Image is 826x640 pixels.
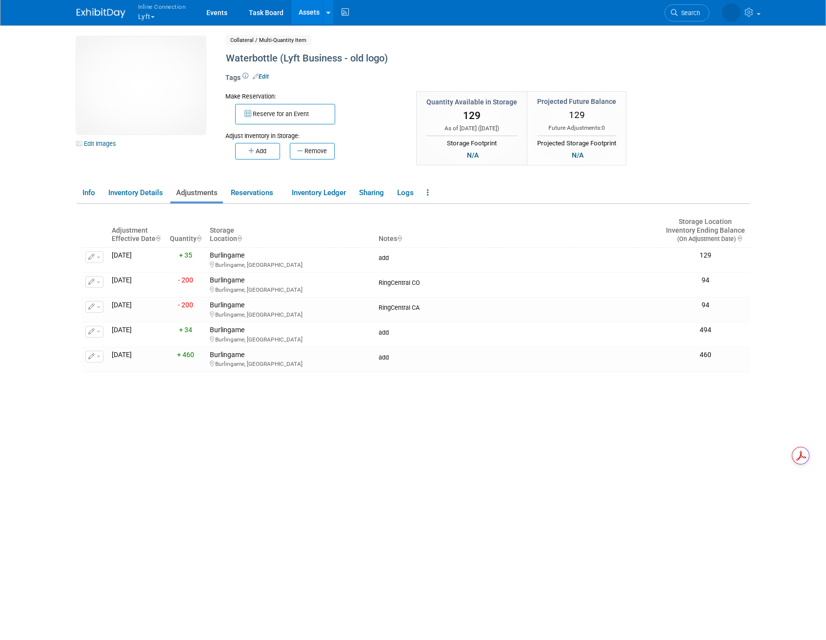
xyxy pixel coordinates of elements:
a: Logs [391,184,419,201]
div: 460 [665,351,746,360]
a: Edit Images [77,138,120,150]
div: 94 [665,301,746,310]
div: RingCentral CO [379,276,657,287]
a: Search [665,4,709,21]
div: Future Adjustments: [537,124,616,132]
div: Projected Storage Footprint [537,136,616,148]
div: Burlingame [210,351,371,368]
div: N/A [569,150,586,160]
div: Burlingame [210,276,371,294]
a: Adjustments [170,184,223,201]
div: Burlingame [210,251,371,269]
span: - 200 [178,276,193,284]
div: RingCentral CA [379,301,657,312]
div: Storage Footprint [426,136,517,148]
button: Reserve for an Event [235,104,335,124]
div: Burlingame [210,326,371,343]
span: + 460 [177,351,194,359]
span: - 200 [178,301,193,309]
div: As of [DATE] ( ) [426,124,517,133]
a: Sharing [353,184,389,201]
button: Add [235,143,280,160]
div: add [379,326,657,337]
div: Burlingame, [GEOGRAPHIC_DATA] [210,359,371,368]
div: N/A [464,150,482,160]
img: Brian Lew [722,3,741,22]
div: add [379,351,657,361]
div: Tags [225,73,669,89]
td: [DATE] [108,297,165,322]
div: Quantity Available in Storage [426,97,517,107]
div: Burlingame, [GEOGRAPHIC_DATA] [210,310,371,319]
span: Inline Connection [138,1,186,12]
th: Storage Location : activate to sort column ascending [206,214,375,248]
th: Storage LocationInventory Ending Balance (On Adjustment Date) : activate to sort column ascending [661,214,750,248]
div: 494 [665,326,746,335]
th: Adjustment Effective Date : activate to sort column ascending [108,214,165,248]
button: Remove [290,143,335,160]
div: Adjust Inventory in Storage: [225,124,402,140]
td: [DATE] [108,322,165,347]
a: Info [77,184,101,201]
span: 0 [602,124,605,131]
td: [DATE] [108,273,165,298]
div: Burlingame, [GEOGRAPHIC_DATA] [210,335,371,343]
span: + 35 [179,251,192,259]
div: add [379,251,657,262]
img: View Images [77,37,205,134]
span: (On Adjustment Date) [669,235,736,242]
img: ExhibitDay [77,8,125,18]
div: 129 [665,251,746,260]
td: [DATE] [108,248,165,273]
a: Inventory Ledger [286,184,351,201]
div: 94 [665,276,746,285]
td: [DATE] [108,347,165,372]
div: Waterbottle (Lyft Business - old logo) [222,50,669,67]
div: Burlingame, [GEOGRAPHIC_DATA] [210,285,371,294]
span: Collateral / Multi-Quantity Item [225,35,311,45]
a: Reservations [225,184,284,201]
span: [DATE] [480,125,497,132]
div: Burlingame, [GEOGRAPHIC_DATA] [210,260,371,269]
span: Search [678,9,700,17]
span: 129 [463,110,481,121]
div: Projected Future Balance [537,97,616,106]
th: Quantity : activate to sort column ascending [165,214,206,248]
div: Burlingame [210,301,371,319]
span: 129 [569,109,585,120]
th: Notes : activate to sort column ascending [375,214,661,248]
div: Make Reservation: [225,91,402,101]
span: + 34 [179,326,192,334]
a: Edit [253,73,269,80]
a: Inventory Details [102,184,168,201]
